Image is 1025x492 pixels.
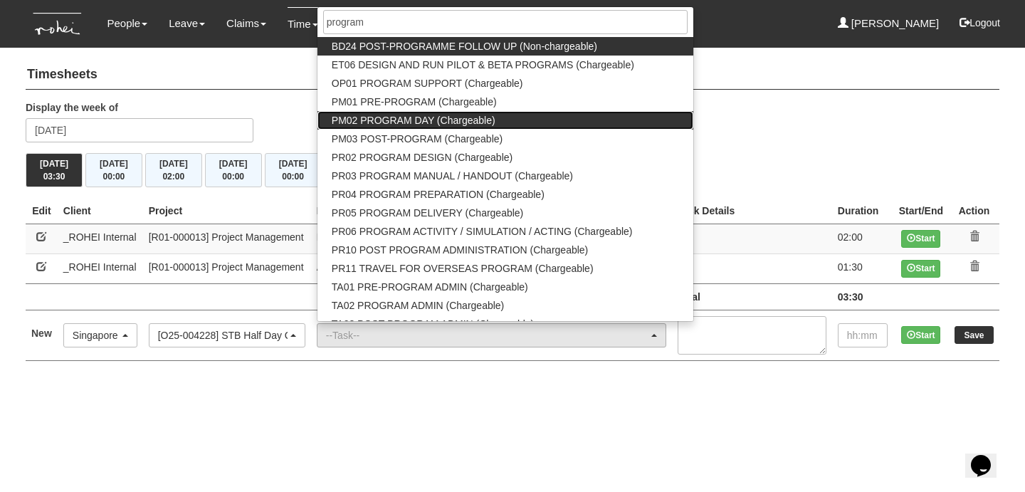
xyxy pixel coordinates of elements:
td: _ROHEI Internal [58,253,143,283]
div: [O25-004228] STB Half Day Collaboration through Communication 2025 [158,328,288,342]
input: Save [955,326,994,344]
td: AL01 INTERNAL MEETING : INTRA / INTER DEPT (Non-chargeable) [311,253,672,283]
span: TA02 PROGRAM ADMIN (Chargeable) [332,298,504,313]
iframe: chat widget [965,435,1011,478]
a: Claims [226,7,266,40]
span: 03:30 [43,172,65,182]
span: OP01 PROGRAM SUPPORT (Chargeable) [332,76,523,90]
button: [DATE]00:00 [265,153,322,187]
span: BD24 POST-PROGRAMME FOLLOW UP (Non-chargeable) [332,39,597,53]
button: --Task-- [317,323,666,347]
input: Search [323,10,688,34]
th: Task Details [672,198,832,224]
button: Start [901,260,940,278]
span: PM03 POST-PROGRAM (Chargeable) [332,132,503,146]
td: 03:30 [832,283,893,310]
a: Leave [169,7,205,40]
td: [R01-000013] Project Management [143,224,311,253]
span: PR10 POST PROGRAM ADMINISTRATION (Chargeable) [332,243,588,257]
div: --Task-- [326,328,648,342]
th: Duration [832,198,893,224]
button: Singapore Tourism Board (STB) [63,323,137,347]
button: [DATE]02:00 [145,153,202,187]
span: TA03 POST-PROGRAM ADMIN (Chargeable) [332,317,534,331]
span: PR11 TRAVEL FOR OVERSEAS PROGRAM (Chargeable) [332,261,594,276]
span: PM02 PROGRAM DAY (Chargeable) [332,113,495,127]
td: [R01-000013] Project Management [143,253,311,283]
button: [O25-004228] STB Half Day Collaboration through Communication 2025 [149,323,305,347]
div: Singapore Tourism Board (STB) [73,328,120,342]
span: TA01 PRE-PROGRAM ADMIN (Chargeable) [332,280,528,294]
th: Edit [26,198,58,224]
span: 02:00 [162,172,184,182]
span: 00:00 [103,172,125,182]
th: Project [143,198,311,224]
th: Start/End [893,198,949,224]
th: Client [58,198,143,224]
td: _ROHEI Internal [58,224,143,253]
td: 01:30 [832,253,893,283]
button: Start [901,230,940,248]
label: Display the week of [26,100,118,115]
a: Time [288,7,318,41]
a: [PERSON_NAME] [838,7,940,40]
label: New [31,326,52,340]
span: PR04 PROGRAM PREPARATION (Chargeable) [332,187,545,201]
h4: Timesheets [26,61,999,90]
span: PM01 PRE-PROGRAM (Chargeable) [332,95,497,109]
th: Action [949,198,999,224]
span: PR03 PROGRAM MANUAL / HANDOUT (Chargeable) [332,169,573,183]
button: [DATE]03:30 [26,153,83,187]
span: PR06 PROGRAM ACTIVITY / SIMULATION / ACTING (Chargeable) [332,224,633,239]
span: PR02 PROGRAM DESIGN (Chargeable) [332,150,512,164]
span: 00:00 [282,172,304,182]
button: Logout [950,6,1010,40]
td: - [672,224,832,253]
button: [DATE]00:00 [205,153,262,187]
span: PR05 PROGRAM DELIVERY (Chargeable) [332,206,523,220]
button: [DATE]00:00 [85,153,142,187]
span: ET06 DESIGN AND RUN PILOT & BETA PROGRAMS (Chargeable) [332,58,634,72]
span: 00:00 [222,172,244,182]
button: Start [901,326,940,344]
input: hh:mm [838,323,888,347]
div: Timesheet Week Summary [26,153,999,187]
th: Project Task [311,198,672,224]
td: - [672,253,832,283]
a: People [107,7,147,40]
td: 02:00 [832,224,893,253]
td: RO01 STAFF COMM/D, EVENTS, LEAD [PERSON_NAME] (Non-chargeable) [311,224,672,253]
